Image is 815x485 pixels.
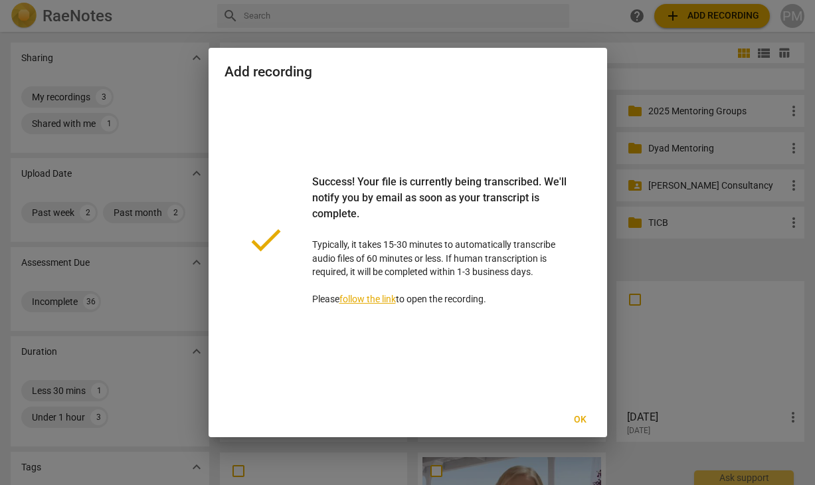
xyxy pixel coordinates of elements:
[246,220,286,260] span: done
[559,408,602,432] button: Ok
[225,64,591,80] h2: Add recording
[312,174,570,306] p: Typically, it takes 15-30 minutes to automatically transcribe audio files of 60 minutes or less. ...
[570,413,591,427] span: Ok
[312,174,570,238] div: Success! Your file is currently being transcribed. We'll notify you by email as soon as your tran...
[339,294,396,304] a: follow the link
